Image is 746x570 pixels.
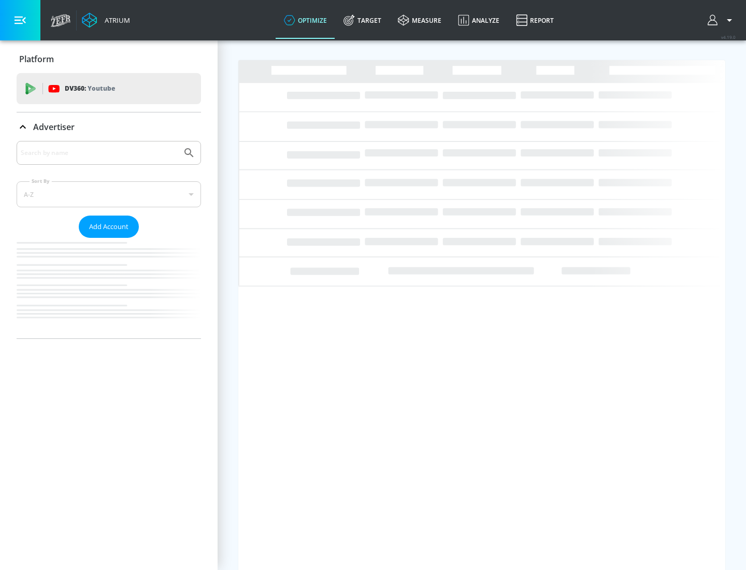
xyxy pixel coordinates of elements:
[721,34,736,40] span: v 4.19.0
[30,178,52,184] label: Sort By
[335,2,390,39] a: Target
[17,112,201,141] div: Advertiser
[17,45,201,74] div: Platform
[390,2,450,39] a: measure
[33,121,75,133] p: Advertiser
[508,2,562,39] a: Report
[450,2,508,39] a: Analyze
[21,146,178,160] input: Search by name
[17,181,201,207] div: A-Z
[89,221,128,233] span: Add Account
[19,53,54,65] p: Platform
[17,238,201,338] nav: list of Advertiser
[82,12,130,28] a: Atrium
[17,141,201,338] div: Advertiser
[276,2,335,39] a: optimize
[17,73,201,104] div: DV360: Youtube
[88,83,115,94] p: Youtube
[79,216,139,238] button: Add Account
[65,83,115,94] p: DV360:
[101,16,130,25] div: Atrium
